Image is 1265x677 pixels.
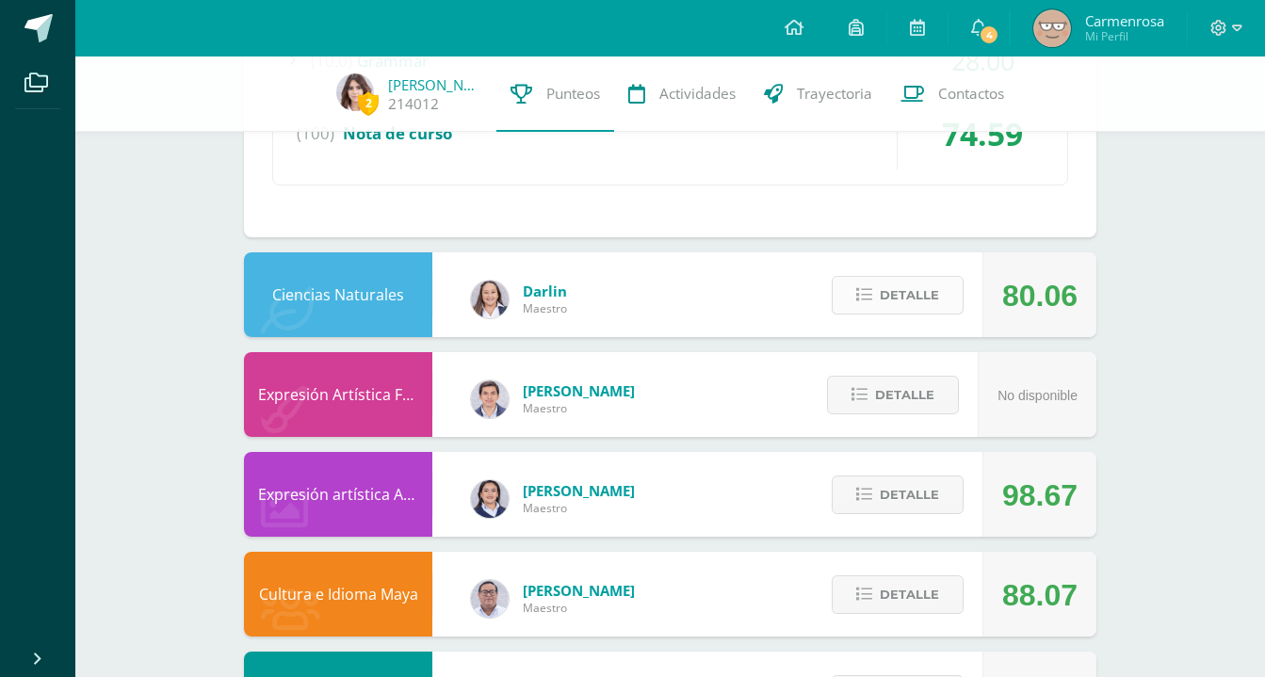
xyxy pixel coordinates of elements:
a: 214012 [388,94,439,114]
img: 794815d7ffad13252b70ea13fddba508.png [471,281,509,318]
img: 9c985a67a065490b763b888f5ada6da6.png [1033,9,1071,47]
span: Actividades [659,84,736,104]
button: Detalle [832,476,964,514]
div: Ciencias Naturales [244,252,432,337]
img: 799791cd4ec4703767168e1db4dfe2dd.png [471,480,509,518]
img: 5778bd7e28cf89dedf9ffa8080fc1cd8.png [471,580,509,618]
span: Detalle [880,278,939,313]
span: [PERSON_NAME] [523,481,635,500]
div: Expresión Artística FORMACIÓN MUSICAL [244,352,432,437]
div: 88.07 [1002,553,1078,637]
a: [PERSON_NAME] [388,75,482,94]
span: Trayectoria [797,84,872,104]
img: 39eb4bf3096e21ebf4b2bed6a34324b7.png [336,73,374,111]
span: [PERSON_NAME] [523,381,635,400]
span: Darlin [523,282,567,300]
span: Detalle [880,577,939,612]
span: Mi Perfil [1085,28,1164,44]
span: (100) [297,98,334,169]
span: Maestro [523,600,635,616]
a: Actividades [614,56,750,132]
span: Maestro [523,400,635,416]
span: Contactos [938,84,1004,104]
span: Punteos [546,84,600,104]
div: 98.67 [1002,453,1078,538]
div: Expresión artística ARTES PLÁSTICAS [244,452,432,537]
span: [PERSON_NAME] [523,581,635,600]
a: Punteos [496,56,614,132]
span: Maestro [523,300,567,316]
div: 80.06 [1002,253,1078,338]
div: Cultura e Idioma Maya [244,552,432,637]
span: Carmenrosa [1085,11,1164,30]
span: 4 [979,24,999,45]
span: 2 [358,91,379,115]
span: Maestro [523,500,635,516]
button: Detalle [832,276,964,314]
button: Detalle [827,376,959,414]
div: 74.59 [898,98,1067,169]
img: 32863153bf8bbda601a51695c130e98e.png [471,380,509,418]
a: Trayectoria [750,56,886,132]
span: No disponible [997,388,1078,403]
button: Detalle [832,575,964,614]
span: Detalle [880,477,939,512]
span: Detalle [875,378,934,412]
span: Nota de curso [343,122,452,144]
a: Contactos [886,56,1018,132]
